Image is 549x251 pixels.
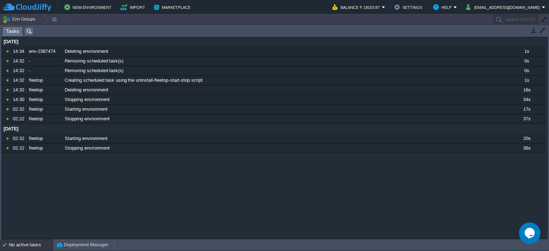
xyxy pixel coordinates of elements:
span: Stopping environment [65,145,110,151]
div: env-2387474 [27,47,62,56]
span: Deleting environment [65,48,108,55]
div: 1s [509,76,544,85]
span: Deleting environment [65,87,108,93]
button: Env Groups [3,14,38,24]
div: 37s [509,114,544,124]
div: 34s [509,95,544,104]
div: fleetop [27,144,62,153]
div: 0s [509,66,544,75]
div: fleetop [27,114,62,124]
span: Removing scheduled task(s) [65,67,123,74]
div: 1s [509,47,544,56]
button: Import [120,3,147,11]
button: Deployment Manager [57,241,108,249]
div: 14:32 [13,56,26,66]
span: Stopping environment [65,96,110,103]
span: Starting environment [65,135,108,142]
div: fleetop [27,85,62,95]
div: fleetop [27,76,62,85]
button: Help [433,3,454,11]
span: Removing scheduled task(s) [65,58,123,64]
div: - [27,66,62,75]
div: 14:32 [13,66,26,75]
div: 02:32 [13,105,26,114]
iframe: chat widget [519,222,542,244]
div: 02:22 [13,144,26,153]
div: fleetop [27,134,62,143]
div: 36s [509,144,544,153]
div: 16s [509,85,544,95]
img: CloudJiffy [3,3,51,12]
div: 14:32 [13,76,26,85]
button: New Environment [64,3,114,11]
div: [DATE] [2,124,544,134]
div: fleetop [27,95,62,104]
span: Creating scheduled task using the uninstall-fleetop-start-stop script [65,77,203,84]
div: 02:32 [13,134,26,143]
div: 14:34 [13,47,26,56]
span: Tasks [6,27,19,36]
button: [EMAIL_ADDRESS][DOMAIN_NAME] [466,3,542,11]
div: - [27,56,62,66]
div: fleetop [27,105,62,114]
button: Marketplace [154,3,193,11]
div: [DATE] [2,37,544,46]
span: Stopping environment [65,116,110,122]
div: 14:32 [13,85,26,95]
span: Starting environment [65,106,108,112]
div: 0s [509,56,544,66]
div: 14:30 [13,95,26,104]
div: 02:22 [13,114,26,124]
button: Settings [394,3,424,11]
div: 20s [509,134,544,143]
div: 17s [509,105,544,114]
button: Balance ₹-18153.87 [332,3,382,11]
div: No active tasks [9,239,54,251]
